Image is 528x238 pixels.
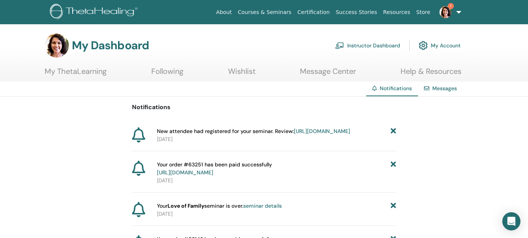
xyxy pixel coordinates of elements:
a: About [213,5,234,19]
img: cog.svg [419,39,428,52]
a: seminar details [243,202,282,209]
span: Your seminar is over. [157,202,282,210]
a: Courses & Seminars [235,5,295,19]
a: Resources [380,5,413,19]
p: [DATE] [157,135,396,143]
h3: My Dashboard [72,39,149,52]
a: Following [151,67,183,81]
a: My ThetaLearning [45,67,107,81]
img: default.jpg [45,33,69,58]
p: Notifications [132,103,396,112]
img: chalkboard-teacher.svg [335,42,344,49]
a: My Account [419,37,461,54]
a: Message Center [300,67,356,81]
a: Messages [432,85,457,92]
a: [URL][DOMAIN_NAME] [157,169,213,176]
a: Store [413,5,433,19]
a: Help & Resources [401,67,461,81]
span: 1 [448,3,454,9]
p: [DATE] [157,177,396,185]
div: Open Intercom Messenger [502,212,520,230]
img: logo.png [50,4,140,21]
a: Certification [294,5,332,19]
span: Notifications [380,85,412,92]
span: Your order #63251 has been paid successfully [157,161,272,177]
strong: Love of Family [168,202,204,209]
a: Wishlist [228,67,256,81]
img: default.jpg [439,6,452,18]
a: [URL][DOMAIN_NAME] [294,128,350,135]
p: [DATE] [157,210,396,218]
a: Instructor Dashboard [335,37,400,54]
a: Success Stories [333,5,380,19]
span: New attendee had registered for your seminar. Review: [157,127,350,135]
